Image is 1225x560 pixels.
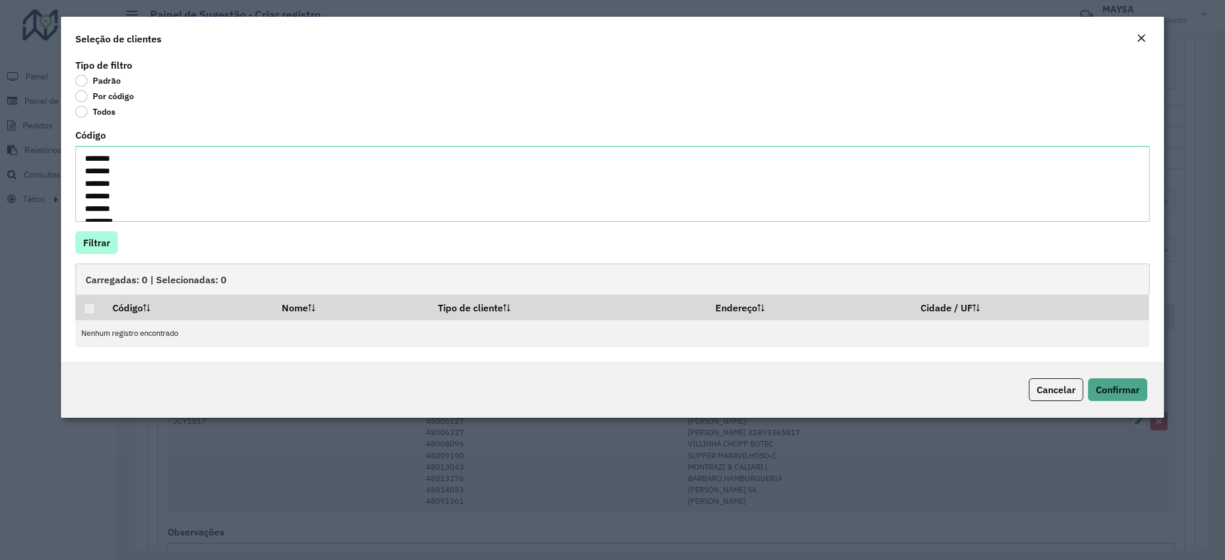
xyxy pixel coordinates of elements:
button: Confirmar [1088,378,1147,401]
th: Tipo de cliente [429,295,708,320]
label: Código [75,128,106,142]
h4: Seleção de clientes [75,32,161,46]
th: Endereço [708,295,913,320]
td: Nenhum registro encontrado [75,320,1149,347]
label: Padrão [75,75,121,87]
em: Fechar [1136,33,1146,43]
label: Tipo de filtro [75,58,132,72]
span: Confirmar [1096,384,1139,396]
div: Carregadas: 0 | Selecionadas: 0 [75,264,1149,295]
span: Cancelar [1037,384,1075,396]
button: Cancelar [1029,378,1083,401]
label: Todos [75,106,115,118]
button: Close [1133,31,1150,47]
th: Nome [273,295,429,320]
button: Filtrar [75,231,118,254]
th: Cidade / UF [912,295,1149,320]
th: Código [104,295,273,320]
label: Por código [75,90,134,102]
